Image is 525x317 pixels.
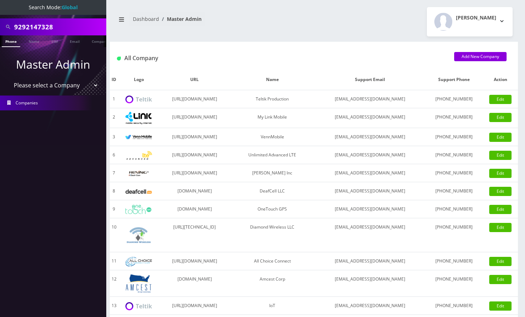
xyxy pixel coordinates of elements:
[427,7,513,36] button: [PERSON_NAME]
[118,69,159,90] th: Logo
[230,200,315,218] td: OneTouch GPS
[110,128,118,146] td: 3
[489,151,512,160] a: Edit
[315,90,425,108] td: [EMAIL_ADDRESS][DOMAIN_NAME]
[159,15,202,23] li: Master Admin
[425,297,483,315] td: [PHONE_NUMBER]
[315,297,425,315] td: [EMAIL_ADDRESS][DOMAIN_NAME]
[230,128,315,146] td: VennMobile
[110,270,118,297] td: 12
[159,270,230,297] td: [DOMAIN_NAME]
[125,112,152,124] img: My Link Mobile
[110,108,118,128] td: 2
[159,90,230,108] td: [URL][DOMAIN_NAME]
[456,15,496,21] h2: [PERSON_NAME]
[315,270,425,297] td: [EMAIL_ADDRESS][DOMAIN_NAME]
[489,301,512,311] a: Edit
[489,113,512,122] a: Edit
[110,200,118,218] td: 9
[315,146,425,164] td: [EMAIL_ADDRESS][DOMAIN_NAME]
[315,69,425,90] th: Support Email
[315,182,425,200] td: [EMAIL_ADDRESS][DOMAIN_NAME]
[159,128,230,146] td: [URL][DOMAIN_NAME]
[489,95,512,104] a: Edit
[315,128,425,146] td: [EMAIL_ADDRESS][DOMAIN_NAME]
[230,164,315,182] td: [PERSON_NAME] Inc
[110,182,118,200] td: 8
[230,69,315,90] th: Name
[489,169,512,178] a: Edit
[125,205,152,214] img: OneTouch GPS
[66,35,83,46] a: Email
[454,52,507,61] a: Add New Company
[425,182,483,200] td: [PHONE_NUMBER]
[159,146,230,164] td: [URL][DOMAIN_NAME]
[110,218,118,252] td: 10
[489,133,512,142] a: Edit
[117,55,444,62] h1: All Company
[125,151,152,160] img: Unlimited Advanced LTE
[48,35,61,46] a: SIM
[315,252,425,270] td: [EMAIL_ADDRESS][DOMAIN_NAME]
[230,146,315,164] td: Unlimited Advanced LTE
[159,69,230,90] th: URL
[425,69,483,90] th: Support Phone
[115,12,309,32] nav: breadcrumb
[425,252,483,270] td: [PHONE_NUMBER]
[16,100,38,106] span: Companies
[125,257,152,266] img: All Choice Connect
[230,182,315,200] td: DeafCell LLC
[125,302,152,310] img: IoT
[230,90,315,108] td: Teltik Production
[425,108,483,128] td: [PHONE_NUMBER]
[88,35,112,46] a: Company
[230,218,315,252] td: Diamond Wireless LLC
[425,218,483,252] td: [PHONE_NUMBER]
[159,164,230,182] td: [URL][DOMAIN_NAME]
[159,218,230,252] td: [URL][TECHNICAL_ID]
[315,108,425,128] td: [EMAIL_ADDRESS][DOMAIN_NAME]
[125,189,152,194] img: DeafCell LLC
[62,4,78,11] strong: Global
[425,128,483,146] td: [PHONE_NUMBER]
[117,57,121,60] img: All Company
[425,270,483,297] td: [PHONE_NUMBER]
[483,69,518,90] th: Action
[425,90,483,108] td: [PHONE_NUMBER]
[159,252,230,270] td: [URL][DOMAIN_NAME]
[159,108,230,128] td: [URL][DOMAIN_NAME]
[2,35,20,47] a: Phone
[25,35,43,46] a: Name
[110,164,118,182] td: 7
[315,218,425,252] td: [EMAIL_ADDRESS][DOMAIN_NAME]
[14,20,105,34] input: Search All Companies
[425,146,483,164] td: [PHONE_NUMBER]
[125,274,152,293] img: Amcest Corp
[159,182,230,200] td: [DOMAIN_NAME]
[159,200,230,218] td: [DOMAIN_NAME]
[159,297,230,315] td: [URL][DOMAIN_NAME]
[110,69,118,90] th: ID
[425,200,483,218] td: [PHONE_NUMBER]
[425,164,483,182] td: [PHONE_NUMBER]
[489,275,512,284] a: Edit
[110,252,118,270] td: 11
[125,170,152,177] img: Rexing Inc
[125,135,152,140] img: VennMobile
[489,223,512,232] a: Edit
[315,164,425,182] td: [EMAIL_ADDRESS][DOMAIN_NAME]
[230,297,315,315] td: IoT
[489,187,512,196] a: Edit
[315,200,425,218] td: [EMAIL_ADDRESS][DOMAIN_NAME]
[489,257,512,266] a: Edit
[125,96,152,104] img: Teltik Production
[125,222,152,248] img: Diamond Wireless LLC
[230,108,315,128] td: My Link Mobile
[110,146,118,164] td: 6
[110,297,118,315] td: 13
[133,16,159,22] a: Dashboard
[230,252,315,270] td: All Choice Connect
[110,90,118,108] td: 1
[230,270,315,297] td: Amcest Corp
[29,4,78,11] span: Search Mode:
